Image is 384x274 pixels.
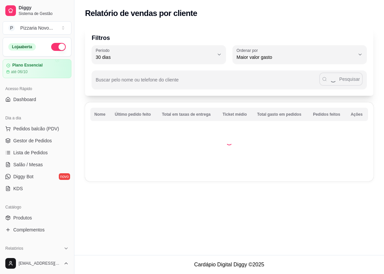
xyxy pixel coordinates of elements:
[13,149,48,156] span: Lista de Pedidos
[3,59,71,78] a: Plano Essencialaté 06/10
[3,123,71,134] button: Pedidos balcão (PDV)
[3,3,71,19] a: DiggySistema de Gestão
[3,224,71,235] a: Complementos
[3,135,71,146] a: Gestor de Pedidos
[96,48,112,53] label: Período
[13,125,59,132] span: Pedidos balcão (PDV)
[237,48,260,53] label: Ordenar por
[13,226,45,233] span: Complementos
[3,147,71,158] a: Lista de Pedidos
[8,43,36,51] div: Loja aberta
[51,43,66,51] button: Alterar Status
[19,5,69,11] span: Diggy
[3,255,71,271] button: [EMAIL_ADDRESS][DOMAIN_NAME]
[13,214,32,221] span: Produtos
[96,54,214,61] span: 30 dias
[3,113,71,123] div: Dia a dia
[13,173,34,180] span: Diggy Bot
[233,45,367,64] button: Ordenar porMaior valor gasto
[3,202,71,212] div: Catálogo
[3,212,71,223] a: Produtos
[92,33,367,43] p: Filtros
[85,8,197,19] h2: Relatório de vendas por cliente
[5,246,23,251] span: Relatórios
[19,11,69,16] span: Sistema de Gestão
[3,94,71,105] a: Dashboard
[3,159,71,170] a: Salão / Mesas
[12,63,43,68] article: Plano Essencial
[3,171,71,182] a: Diggy Botnovo
[13,137,52,144] span: Gestor de Pedidos
[226,139,233,145] div: Loading
[3,21,71,35] button: Select a team
[237,54,355,61] span: Maior valor gasto
[13,161,43,168] span: Salão / Mesas
[19,261,61,266] span: [EMAIL_ADDRESS][DOMAIN_NAME]
[3,83,71,94] div: Acesso Rápido
[13,96,36,103] span: Dashboard
[8,25,15,31] span: P
[11,69,28,74] article: até 06/10
[20,25,53,31] div: Pizzaria Novo ...
[74,255,384,274] footer: Cardápio Digital Diggy © 2025
[13,185,23,192] span: KDS
[96,79,319,86] input: Buscar pelo nome ou telefone do cliente
[92,45,226,64] button: Período30 dias
[3,183,71,194] a: KDS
